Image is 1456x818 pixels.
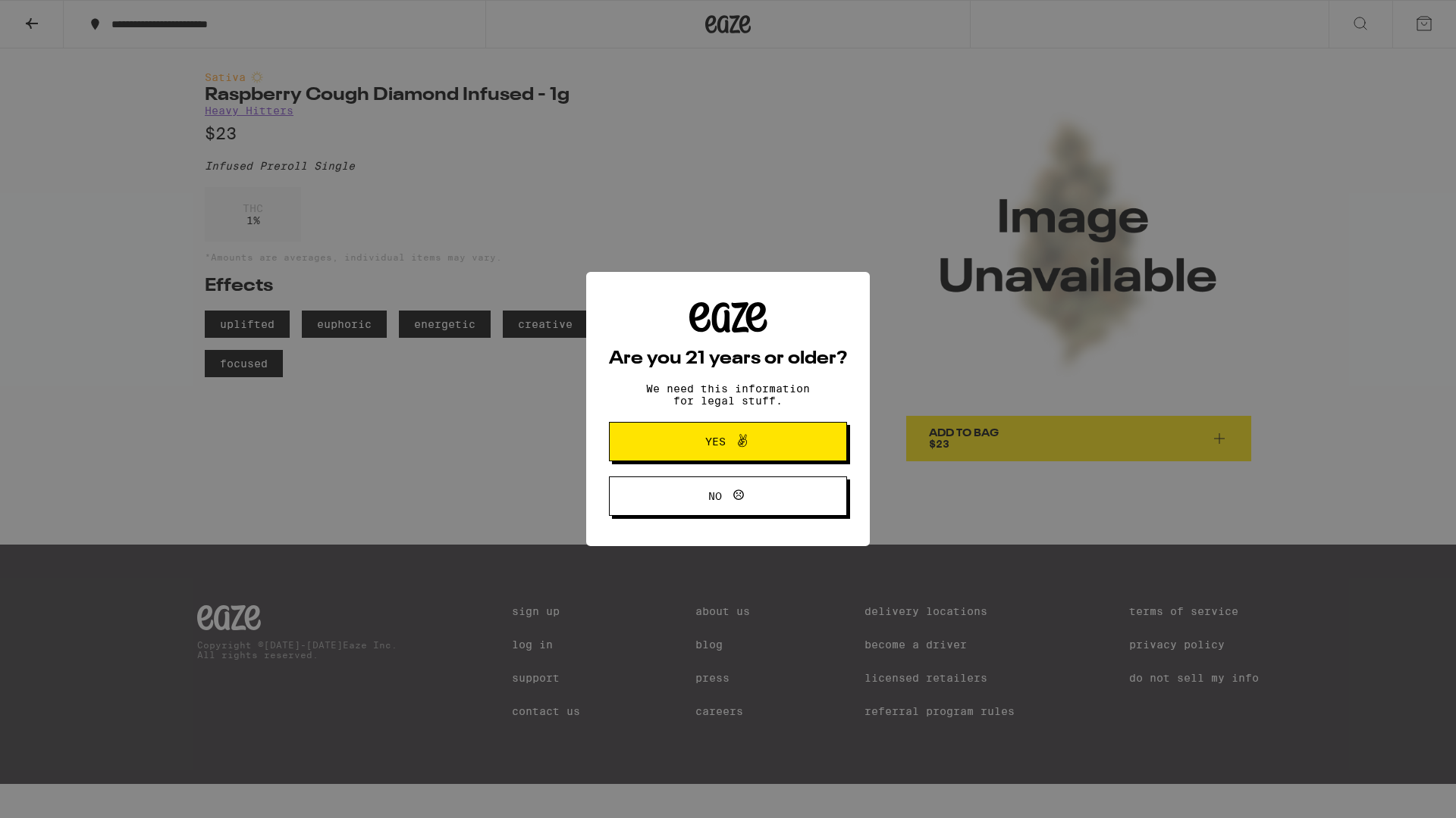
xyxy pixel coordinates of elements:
span: Yes [705,436,726,447]
button: Yes [609,422,847,461]
span: No [708,491,722,501]
p: We need this information for legal stuff. [633,382,823,407]
h2: Are you 21 years or older? [609,350,847,368]
button: No [609,476,847,516]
